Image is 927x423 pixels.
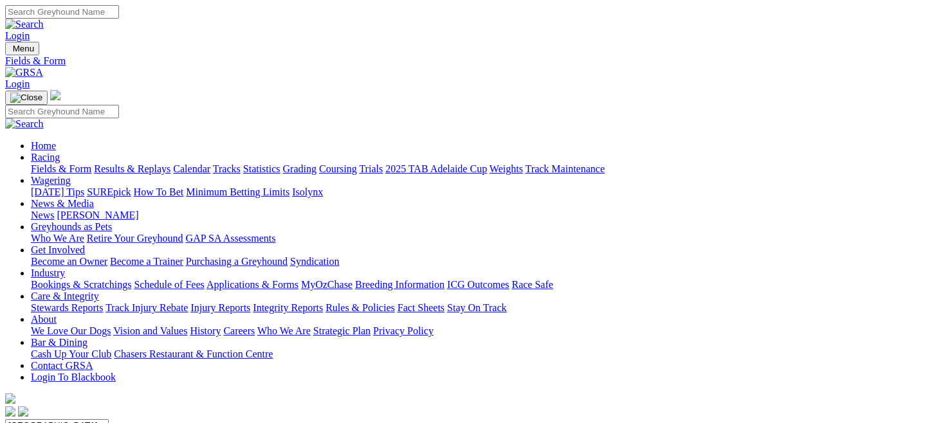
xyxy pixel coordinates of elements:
a: News [31,210,54,221]
a: Racing [31,152,60,163]
a: Login [5,30,30,41]
a: Calendar [173,163,210,174]
div: Wagering [31,186,922,198]
img: Search [5,19,44,30]
a: Industry [31,267,65,278]
a: Schedule of Fees [134,279,204,290]
img: facebook.svg [5,406,15,417]
a: Stay On Track [447,302,506,313]
a: Applications & Forms [207,279,298,290]
a: History [190,325,221,336]
div: Industry [31,279,922,291]
a: Statistics [243,163,280,174]
a: Wagering [31,175,71,186]
img: logo-grsa-white.png [50,90,60,100]
div: Racing [31,163,922,175]
a: Syndication [290,256,339,267]
a: Weights [490,163,523,174]
img: logo-grsa-white.png [5,393,15,404]
a: Grading [283,163,317,174]
img: twitter.svg [18,406,28,417]
a: Become an Owner [31,256,107,267]
a: Coursing [319,163,357,174]
a: Track Maintenance [526,163,605,174]
a: Retire Your Greyhound [87,233,183,244]
div: Care & Integrity [31,302,922,314]
a: Privacy Policy [373,325,434,336]
a: Injury Reports [190,302,250,313]
a: [PERSON_NAME] [57,210,138,221]
a: Bookings & Scratchings [31,279,131,290]
a: [DATE] Tips [31,186,84,197]
img: GRSA [5,67,43,78]
a: ICG Outcomes [447,279,509,290]
div: About [31,325,922,337]
div: Get Involved [31,256,922,267]
a: Track Injury Rebate [106,302,188,313]
a: Fact Sheets [398,302,445,313]
a: Stewards Reports [31,302,103,313]
a: Strategic Plan [313,325,371,336]
a: Vision and Values [113,325,187,336]
a: Rules & Policies [326,302,395,313]
button: Toggle navigation [5,42,39,55]
div: Bar & Dining [31,348,922,360]
a: Integrity Reports [253,302,323,313]
a: We Love Our Dogs [31,325,111,336]
a: 2025 TAB Adelaide Cup [385,163,487,174]
a: Greyhounds as Pets [31,221,112,232]
a: Isolynx [292,186,323,197]
span: Menu [13,44,34,53]
a: Who We Are [257,325,311,336]
a: Contact GRSA [31,360,93,371]
a: Get Involved [31,244,85,255]
a: Who We Are [31,233,84,244]
a: About [31,314,57,325]
a: Fields & Form [31,163,91,174]
img: Close [10,93,42,103]
a: Race Safe [511,279,553,290]
a: MyOzChase [301,279,353,290]
input: Search [5,105,119,118]
div: Greyhounds as Pets [31,233,922,244]
a: Chasers Restaurant & Function Centre [114,348,273,359]
a: Results & Replays [94,163,170,174]
a: How To Bet [134,186,184,197]
a: Purchasing a Greyhound [186,256,288,267]
button: Toggle navigation [5,91,48,105]
a: Trials [359,163,383,174]
a: GAP SA Assessments [186,233,276,244]
a: Tracks [213,163,241,174]
a: Breeding Information [355,279,445,290]
a: Login [5,78,30,89]
a: Cash Up Your Club [31,348,111,359]
a: Fields & Form [5,55,922,67]
a: SUREpick [87,186,131,197]
a: Home [31,140,56,151]
a: News & Media [31,198,94,209]
div: News & Media [31,210,922,221]
img: Search [5,118,44,130]
input: Search [5,5,119,19]
a: Minimum Betting Limits [186,186,289,197]
a: Careers [223,325,255,336]
a: Login To Blackbook [31,372,116,382]
a: Care & Integrity [31,291,99,301]
a: Become a Trainer [110,256,183,267]
a: Bar & Dining [31,337,87,348]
